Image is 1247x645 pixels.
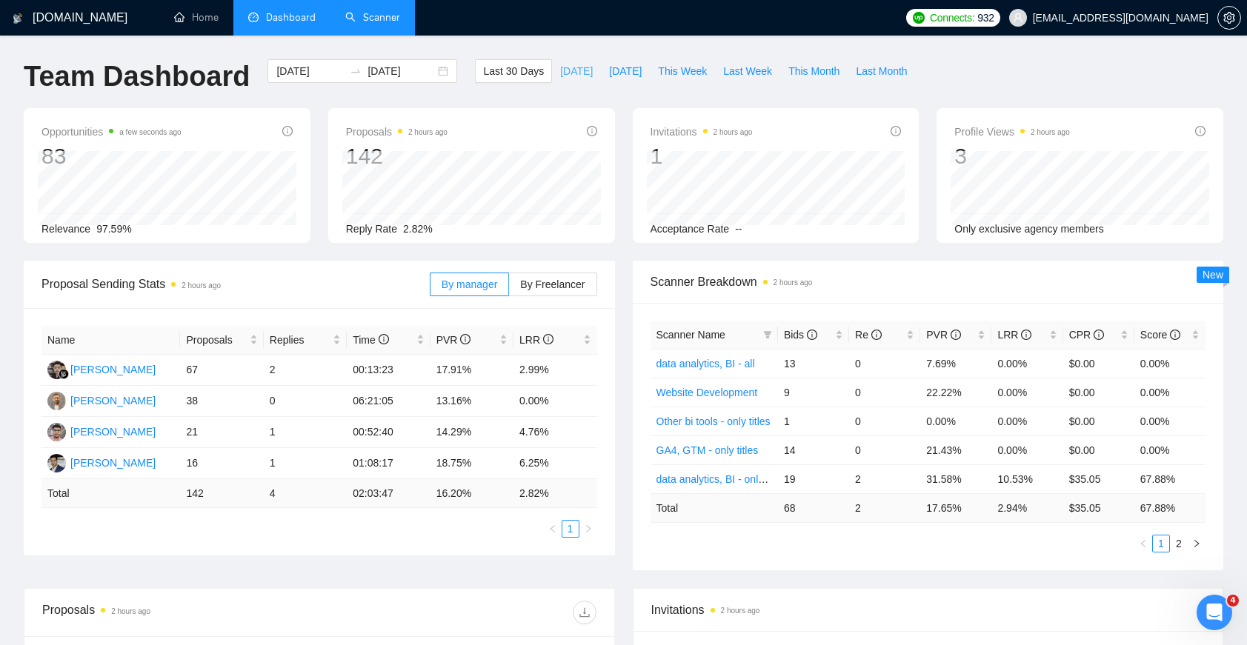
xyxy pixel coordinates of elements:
time: a few seconds ago [119,128,181,136]
span: Opportunities [41,123,182,141]
th: Proposals [180,326,263,355]
time: 2 hours ago [774,278,813,287]
img: SK [47,392,66,410]
td: 0 [849,435,920,464]
div: [PERSON_NAME] [70,392,156,409]
span: swap-right [350,65,362,77]
td: 0.00% [1134,407,1206,435]
button: setting [1217,6,1241,30]
li: Previous Page [1134,535,1152,552]
td: 22.22% [920,378,991,407]
li: Next Page [1188,535,1206,552]
button: right [1188,535,1206,552]
time: 2 hours ago [1031,128,1070,136]
span: info-circle [587,126,597,136]
td: 00:13:23 [347,355,430,386]
span: left [548,524,557,533]
td: Total [41,479,180,508]
span: Relevance [41,223,90,235]
td: $0.00 [1063,349,1134,378]
td: 0.00% [1134,378,1206,407]
span: This Week [658,63,707,79]
span: Proposals [346,123,448,141]
span: Invitations [651,601,1206,619]
td: 0 [849,349,920,378]
span: 97.59% [96,223,131,235]
td: 0.00% [920,407,991,435]
td: 0.00% [991,407,1063,435]
img: IA [47,361,66,379]
td: 9 [778,378,849,407]
span: Dashboard [266,11,316,24]
button: [DATE] [601,59,650,83]
td: 14.29% [430,417,513,448]
td: 0.00% [1134,435,1206,464]
button: Last Month [848,59,915,83]
td: 67 [180,355,263,386]
li: 1 [562,520,579,538]
span: CPR [1069,329,1104,341]
a: GA4, GTM - only titles [656,444,759,456]
span: info-circle [282,126,293,136]
a: searchScanner [345,11,400,24]
img: MS [47,423,66,441]
td: 13.16% [430,386,513,417]
td: Total [651,493,778,522]
td: 17.65 % [920,493,991,522]
span: New [1203,269,1223,281]
td: 01:08:17 [347,448,430,479]
td: 21.43% [920,435,991,464]
td: 0.00% [513,386,596,417]
td: $0.00 [1063,407,1134,435]
span: Score [1140,329,1180,341]
td: 16.20 % [430,479,513,508]
td: 0.00% [991,435,1063,464]
li: Previous Page [544,520,562,538]
span: user [1013,13,1023,23]
th: Name [41,326,180,355]
span: info-circle [951,330,961,340]
span: Profile Views [954,123,1070,141]
span: By manager [442,278,497,290]
span: Connects: [930,10,974,26]
button: This Week [650,59,715,83]
input: Start date [276,63,344,79]
td: 14 [778,435,849,464]
span: This Month [788,63,839,79]
td: 68 [778,493,849,522]
td: 2 [264,355,347,386]
td: $0.00 [1063,435,1134,464]
span: 4 [1227,595,1239,606]
div: 1 [651,142,753,170]
span: info-circle [1195,126,1206,136]
td: $ 35.05 [1063,493,1134,522]
span: PVR [436,334,471,346]
span: right [1192,539,1201,548]
span: [DATE] [609,63,642,79]
span: info-circle [1021,330,1031,340]
a: 1 [1153,535,1169,552]
a: MS[PERSON_NAME] [47,425,156,437]
a: data analytics, BI - all [656,358,755,370]
td: $35.05 [1063,464,1134,493]
span: to [350,65,362,77]
button: This Month [780,59,848,83]
span: By Freelancer [520,278,585,290]
span: Scanner Name [656,329,725,341]
td: 2.82 % [513,479,596,508]
span: Replies [270,332,330,348]
h1: Team Dashboard [24,59,250,94]
time: 2 hours ago [714,128,753,136]
button: Last Week [715,59,780,83]
time: 2 hours ago [182,281,221,290]
td: 38 [180,386,263,417]
div: 83 [41,142,182,170]
td: 0 [849,407,920,435]
time: 2 hours ago [721,606,760,615]
img: gigradar-bm.png [59,369,69,379]
li: 2 [1170,535,1188,552]
td: 06:21:05 [347,386,430,417]
span: Re [855,329,882,341]
span: Only exclusive agency members [954,223,1104,235]
a: SK[PERSON_NAME] [47,394,156,406]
